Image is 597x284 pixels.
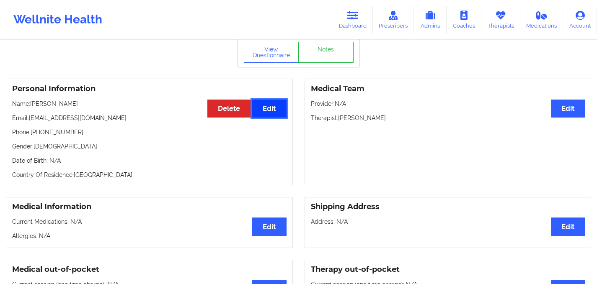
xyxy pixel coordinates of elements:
button: Delete [207,100,251,118]
p: Provider: N/A [311,100,585,108]
h3: Medical Information [12,202,287,212]
a: Dashboard [333,6,373,33]
p: Email: [EMAIL_ADDRESS][DOMAIN_NAME] [12,114,287,122]
h3: Medical out-of-pocket [12,265,287,274]
button: Edit [551,100,585,118]
a: Prescribers [373,6,414,33]
h3: Personal Information [12,84,287,94]
a: Medications [520,6,563,33]
button: Edit [551,217,585,235]
button: Edit [252,100,286,118]
a: Notes [298,42,354,63]
a: Admins [414,6,447,33]
a: Coaches [447,6,481,33]
p: Gender: [DEMOGRAPHIC_DATA] [12,142,287,151]
a: Therapists [481,6,520,33]
p: Address: N/A [311,217,585,226]
p: Country Of Residence: [GEOGRAPHIC_DATA] [12,171,287,179]
p: Name: [PERSON_NAME] [12,100,287,108]
p: Phone: [PHONE_NUMBER] [12,128,287,136]
h3: Therapy out-of-pocket [311,265,585,274]
p: Date of Birth: N/A [12,156,287,165]
button: Edit [252,217,286,235]
p: Allergies: N/A [12,232,287,240]
h3: Medical Team [311,84,585,94]
p: Current Medications: N/A [12,217,287,226]
p: Therapist: [PERSON_NAME] [311,114,585,122]
button: View Questionnaire [244,42,299,63]
h3: Shipping Address [311,202,585,212]
a: Account [563,6,597,33]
